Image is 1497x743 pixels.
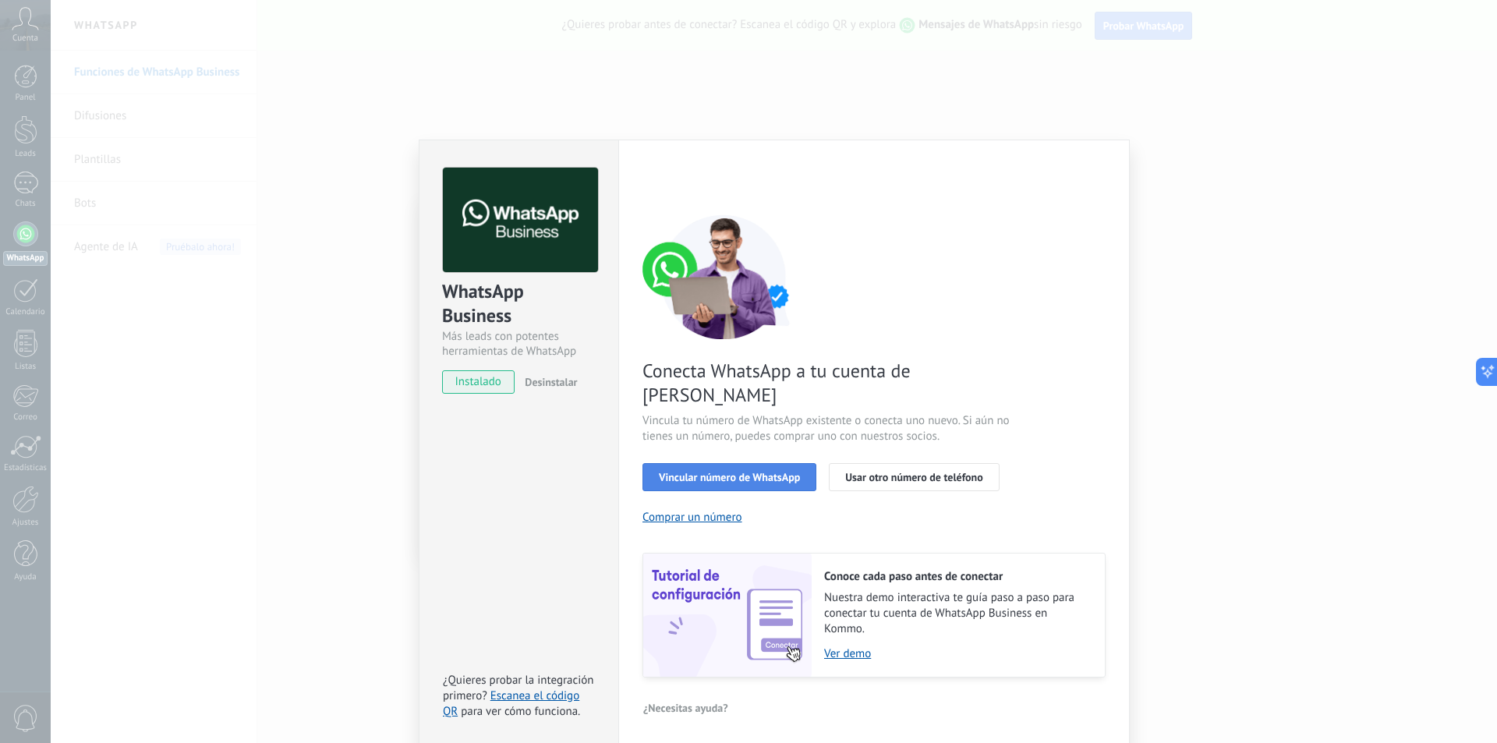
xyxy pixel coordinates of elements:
button: Desinstalar [518,370,577,394]
span: Conecta WhatsApp a tu cuenta de [PERSON_NAME] [642,359,1014,407]
span: Vincula tu número de WhatsApp existente o conecta uno nuevo. Si aún no tienes un número, puedes c... [642,413,1014,444]
a: Ver demo [824,646,1089,661]
span: para ver cómo funciona. [461,704,580,719]
a: Escanea el código QR [443,688,579,719]
h2: Conoce cada paso antes de conectar [824,569,1089,584]
span: Desinstalar [525,375,577,389]
button: Comprar un número [642,510,742,525]
div: Más leads con potentes herramientas de WhatsApp [442,329,596,359]
span: ¿Necesitas ayuda? [643,702,728,713]
span: instalado [443,370,514,394]
button: ¿Necesitas ayuda? [642,696,729,720]
div: WhatsApp Business [442,279,596,329]
img: logo_main.png [443,168,598,273]
span: Vincular número de WhatsApp [659,472,800,483]
span: ¿Quieres probar la integración primero? [443,673,594,703]
span: Nuestra demo interactiva te guía paso a paso para conectar tu cuenta de WhatsApp Business en Kommo. [824,590,1089,637]
span: Usar otro número de teléfono [845,472,982,483]
button: Vincular número de WhatsApp [642,463,816,491]
button: Usar otro número de teléfono [829,463,999,491]
img: connect number [642,214,806,339]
